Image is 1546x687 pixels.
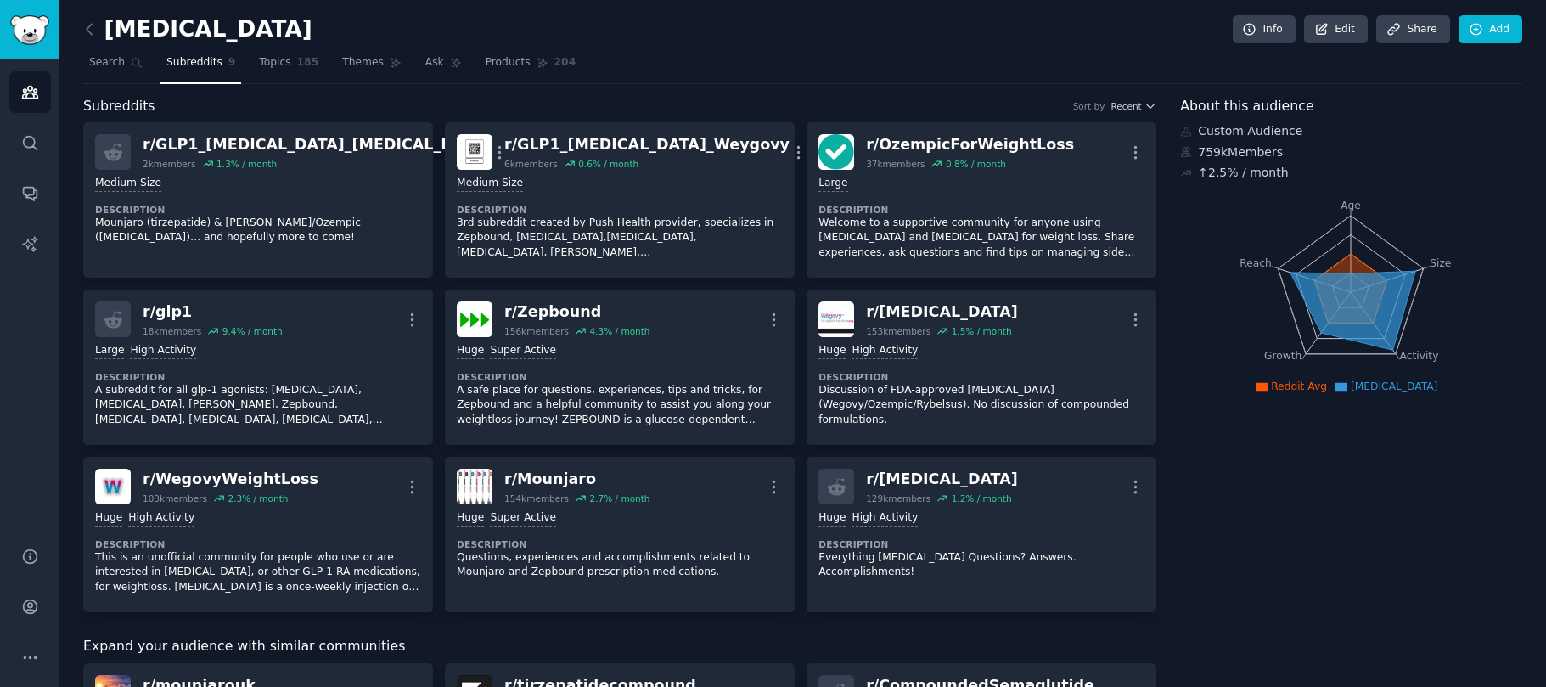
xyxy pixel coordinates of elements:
div: 759k Members [1180,144,1522,161]
p: Everything [MEDICAL_DATA] Questions? Answers. Accomplishments! [818,550,1144,580]
span: Themes [342,55,384,70]
a: Products204 [480,49,582,84]
a: r/GLP1_[MEDICAL_DATA]_[MEDICAL_DATA]2kmembers1.3% / monthMedium SizeDescriptionMounjaro (tirzepat... [83,122,433,278]
div: 2.3 % / month [228,493,288,504]
a: GLP1_Ozempic_Weygovyr/GLP1_[MEDICAL_DATA]_Weygovy6kmembers0.6% / monthMedium SizeDescription3rd s... [445,122,795,278]
span: Products [486,55,531,70]
a: WegovyWeightLossr/WegovyWeightLoss103kmembers2.3% / monthHugeHigh ActivityDescriptionThis is an u... [83,457,433,612]
img: GLP1_Ozempic_Weygovy [457,134,492,170]
dt: Description [818,538,1144,550]
div: Large [95,343,124,359]
div: 1.2 % / month [952,493,1012,504]
a: OzempicForWeightLossr/OzempicForWeightLoss37kmembers0.8% / monthLargeDescriptionWelcome to a supp... [807,122,1156,278]
div: r/ Mounjaro [504,469,649,490]
a: Search [83,49,149,84]
span: Subreddits [166,55,222,70]
div: 156k members [504,325,569,337]
div: Super Active [490,510,556,527]
div: 6k members [504,158,558,170]
img: Mounjaro [457,469,492,504]
dt: Description [95,371,421,383]
div: 153k members [866,325,930,337]
span: [MEDICAL_DATA] [1351,380,1437,392]
tspan: Age [1341,200,1361,211]
div: High Activity [852,510,918,527]
span: 185 [297,55,319,70]
dt: Description [457,538,783,550]
span: Ask [425,55,444,70]
span: 204 [554,55,576,70]
span: Recent [1110,100,1141,112]
div: 2.7 % / month [590,493,650,504]
div: Medium Size [95,176,161,192]
tspan: Activity [1400,350,1439,362]
img: Semaglutide [818,301,854,337]
h2: [MEDICAL_DATA] [83,16,312,43]
div: 37k members [866,158,925,170]
dt: Description [818,204,1144,216]
div: 0.8 % / month [946,158,1006,170]
div: Huge [95,510,122,527]
p: A subreddit for all glp-1 agonists: [MEDICAL_DATA], [MEDICAL_DATA], [PERSON_NAME], Zepbound, [MED... [95,383,421,428]
p: Questions, experiences and accomplishments related to Mounjaro and Zepbound prescription medicati... [457,550,783,580]
span: Subreddits [83,96,155,117]
a: Subreddits9 [160,49,241,84]
div: Huge [818,343,846,359]
tspan: Size [1430,256,1451,268]
div: High Activity [852,343,918,359]
div: Huge [457,510,484,527]
div: 2k members [143,158,196,170]
div: r/ OzempicForWeightLoss [866,134,1074,155]
div: Medium Size [457,176,523,192]
div: 103k members [143,493,207,504]
a: Zepboundr/Zepbound156kmembers4.3% / monthHugeSuper ActiveDescriptionA safe place for questions, e... [445,290,795,445]
div: 154k members [504,493,569,504]
a: Mounjaror/Mounjaro154kmembers2.7% / monthHugeSuper ActiveDescriptionQuestions, experiences and ac... [445,457,795,612]
span: Topics [259,55,290,70]
tspan: Growth [1264,350,1301,362]
span: 9 [228,55,236,70]
div: High Activity [128,510,194,527]
a: r/[MEDICAL_DATA]129kmembers1.2% / monthHugeHigh ActivityDescriptionEverything [MEDICAL_DATA] Ques... [807,457,1156,612]
span: Expand your audience with similar communities [83,636,405,657]
img: Zepbound [457,301,492,337]
div: Custom Audience [1180,122,1522,140]
p: Welcome to a supportive community for anyone using [MEDICAL_DATA] and [MEDICAL_DATA] for weight l... [818,216,1144,261]
div: r/ WegovyWeightLoss [143,469,318,490]
div: Large [818,176,847,192]
p: Mounjaro (tirzepatide) & [PERSON_NAME]/Ozempic ([MEDICAL_DATA])… and hopefully more to come! [95,216,421,245]
dt: Description [95,204,421,216]
div: Sort by [1073,100,1105,112]
a: Topics185 [253,49,324,84]
a: Info [1233,15,1296,44]
p: 3rd subreddit created by Push Health provider, specializes in Zepbound, [MEDICAL_DATA],[MEDICAL_D... [457,216,783,261]
div: Huge [818,510,846,527]
a: Ask [419,49,468,84]
a: Add [1459,15,1522,44]
a: Semaglutider/[MEDICAL_DATA]153kmembers1.5% / monthHugeHigh ActivityDescriptionDiscussion of FDA-a... [807,290,1156,445]
span: About this audience [1180,96,1313,117]
tspan: Reach [1240,256,1273,268]
div: r/ [MEDICAL_DATA] [866,301,1018,323]
p: Discussion of FDA-approved [MEDICAL_DATA] (Wegovy/Ozempic/Rybelsus). No discussion of compounded ... [818,383,1144,428]
div: 0.6 % / month [578,158,638,170]
p: A safe place for questions, experiences, tips and tricks, for Zepbound and a helpful community to... [457,383,783,428]
a: Edit [1304,15,1368,44]
dt: Description [818,371,1144,383]
div: r/ GLP1_[MEDICAL_DATA]_Weygovy [504,134,790,155]
div: r/ [MEDICAL_DATA] [866,469,1018,490]
div: ↑ 2.5 % / month [1198,164,1288,182]
div: Huge [457,343,484,359]
img: OzempicForWeightLoss [818,134,854,170]
div: 9.4 % / month [222,325,283,337]
span: Reddit Avg [1271,380,1327,392]
div: r/ Zepbound [504,301,649,323]
div: 18k members [143,325,201,337]
span: Search [89,55,125,70]
button: Recent [1110,100,1156,112]
div: 4.3 % / month [590,325,650,337]
div: 1.3 % / month [216,158,277,170]
img: WegovyWeightLoss [95,469,131,504]
dt: Description [95,538,421,550]
dt: Description [457,204,783,216]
